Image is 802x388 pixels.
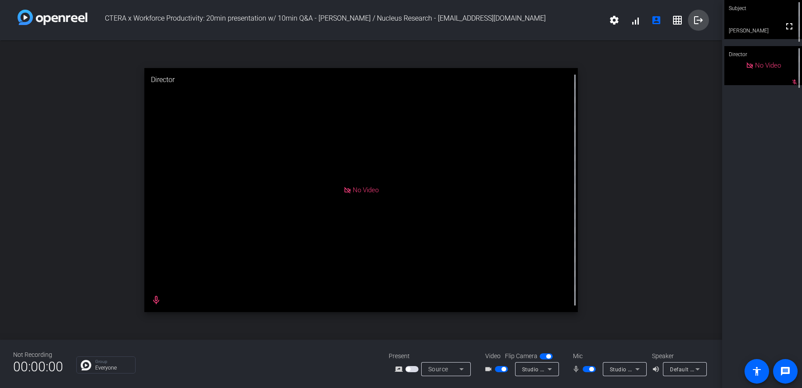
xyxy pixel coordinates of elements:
[609,15,619,25] mat-icon: settings
[693,15,704,25] mat-icon: logout
[505,352,537,361] span: Flip Camera
[652,352,705,361] div: Speaker
[389,352,476,361] div: Present
[95,359,131,364] p: Group
[670,366,788,373] span: Default - Studio Display Speakers (05ac:1114)
[572,364,583,374] mat-icon: mic_none
[522,366,614,373] span: Studio Display Camera (15bc:0000)
[651,15,662,25] mat-icon: account_box
[755,61,781,69] span: No Video
[353,186,379,194] span: No Video
[610,366,712,373] span: Studio Display Microphone (05ac:1114)
[395,364,405,374] mat-icon: screen_share_outline
[13,356,63,377] span: 00:00:00
[484,364,495,374] mat-icon: videocam_outline
[81,360,91,370] img: Chat Icon
[13,350,63,359] div: Not Recording
[625,10,646,31] button: signal_cellular_alt
[672,15,683,25] mat-icon: grid_on
[564,352,652,361] div: Mic
[95,365,131,370] p: Everyone
[652,364,662,374] mat-icon: volume_up
[780,366,791,377] mat-icon: message
[428,366,448,373] span: Source
[485,352,501,361] span: Video
[752,366,762,377] mat-icon: accessibility
[87,10,604,31] span: CTERA x Workforce Productivity: 20min presentation w/ 10min Q&A - [PERSON_NAME] / Nucleus Researc...
[724,46,802,63] div: Director
[144,68,578,92] div: Director
[784,21,795,32] mat-icon: fullscreen
[18,10,87,25] img: white-gradient.svg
